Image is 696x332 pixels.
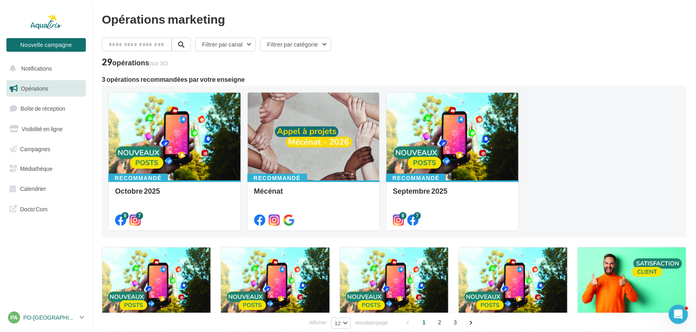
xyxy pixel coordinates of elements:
div: Septembre 2025 [393,187,512,203]
p: PO-[GEOGRAPHIC_DATA]-HERAULT [23,314,77,322]
span: 2 [433,316,446,329]
div: Recommandé [108,174,168,182]
button: 12 [331,318,351,329]
div: 9 [399,212,407,219]
span: Notifications [21,65,52,72]
span: Calendrier [20,185,46,192]
span: 3 [449,316,462,329]
span: Afficher [309,319,327,326]
span: résultats/page [355,319,388,326]
span: Boîte de réception [20,105,65,112]
div: Mécénat [254,187,373,203]
div: 9 [121,212,129,219]
span: (sur 30) [149,60,168,67]
div: Octobre 2025 [115,187,234,203]
span: PA [10,314,18,322]
div: Opérations marketing [102,13,686,25]
span: 1 [418,316,431,329]
button: Filtrer par catégorie [260,38,331,51]
a: Boîte de réception [5,100,87,117]
a: Opérations [5,80,87,97]
span: Opérations [21,85,48,92]
div: Recommandé [386,174,446,182]
a: Visibilité en ligne [5,121,87,138]
button: Filtrer par canal [195,38,256,51]
div: 7 [414,212,421,219]
span: 12 [335,320,341,326]
div: opérations [112,59,168,66]
span: Campagnes [20,145,51,152]
div: 29 [102,58,168,67]
a: Campagnes [5,141,87,158]
a: Docto'Com [5,200,87,217]
a: PA PO-[GEOGRAPHIC_DATA]-HERAULT [6,310,86,325]
div: 3 opérations recommandées par votre enseigne [102,76,686,83]
span: Médiathèque [20,165,53,172]
button: Nouvelle campagne [6,38,86,52]
a: Médiathèque [5,160,87,177]
a: Calendrier [5,180,87,197]
div: Recommandé [247,174,307,182]
span: Visibilité en ligne [22,126,63,132]
iframe: Intercom live chat [669,305,688,324]
span: Docto'Com [20,204,48,214]
button: Notifications [5,60,84,77]
div: 7 [136,212,143,219]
